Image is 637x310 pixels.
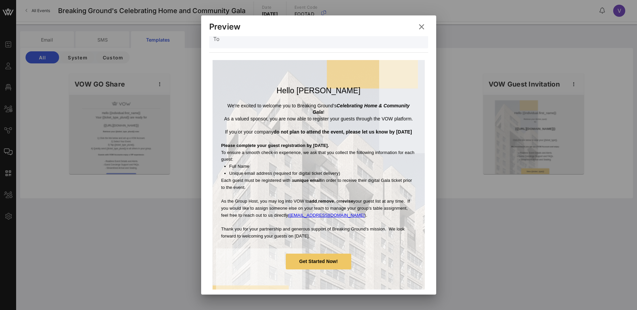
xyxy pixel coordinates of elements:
strong: do not plan to attend the event, please let us know by [DATE] [274,129,412,135]
p: If you or your company [221,129,416,136]
p: As the Group Host, you may log into VOW to , , or your guest list at any time. If you would like ... [221,198,416,219]
a: ([EMAIL_ADDRESS][DOMAIN_NAME] [288,213,365,218]
li: Full Name [229,163,416,170]
strong: revise [340,199,353,204]
p: As a valued sponsor, you are now able to register your guests through the VOW platform. [221,116,416,122]
li: Unique email address (required for digital ticket delivery) [229,170,416,177]
p: Each guest must be registered with a in order to receive their digital Gala ticket prior to the e... [221,177,416,191]
p: To ensure a smooth check-in experience, we ask that you collect the following information for eac... [221,149,416,163]
a: Get Started Now! [286,254,351,269]
strong: remove [318,199,334,204]
div: Preview [209,22,241,32]
p: Thank you for your partnership and generous support of Breaking Ground's mission. We look forward... [221,226,416,240]
span: Hello [PERSON_NAME] [277,86,361,95]
em: Celebrating Home & Community Gala [313,103,410,115]
p: We're excited to welcome you to Breaking Ground's ! [221,103,416,116]
strong: Please complete your guest registration by [DATE]. [221,143,329,148]
span: Get Started Now! [299,259,338,264]
strong: unique email [294,178,321,183]
strong: add [309,199,317,204]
